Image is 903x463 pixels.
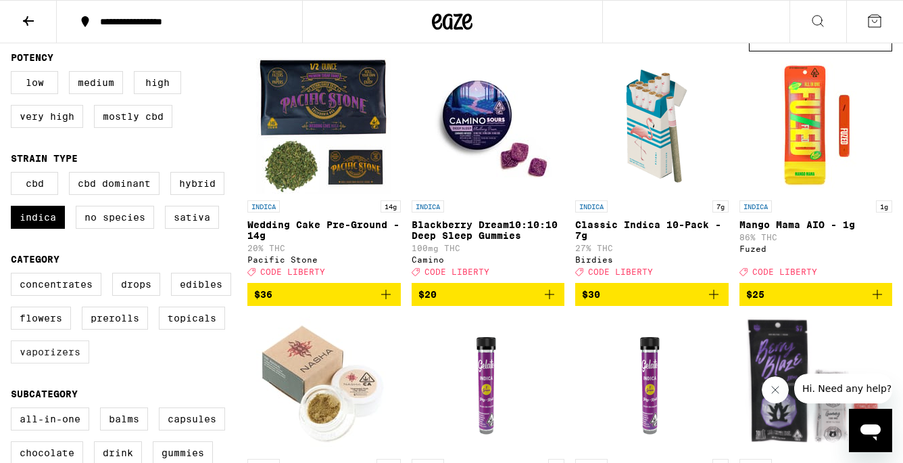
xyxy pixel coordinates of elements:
label: Sativa [165,206,219,229]
p: 7g [712,200,729,213]
label: CBD [11,172,58,195]
label: Indica [11,206,65,229]
label: Balms [100,407,148,431]
a: Open page for Classic Indica 10-Pack - 7g from Birdies [575,58,729,283]
label: Medium [69,71,123,94]
p: INDICA [739,200,772,213]
label: No Species [76,206,154,229]
p: Blackberry Dream10:10:10 Deep Sleep Gummies [412,219,565,241]
span: $25 [746,289,764,300]
img: Birdies - Classic Indica 10-Pack - 7g [584,58,719,194]
label: Topicals [159,307,225,330]
span: CODE LIBERTY [752,267,817,276]
legend: Potency [11,52,53,63]
button: Add to bag [575,283,729,306]
span: CODE LIBERTY [260,267,325,276]
label: Low [11,71,58,94]
div: Fuzed [739,244,893,253]
legend: Subcategory [11,389,78,399]
img: Pacific Stone - Wedding Cake Pre-Ground - 14g [256,58,391,194]
div: Birdies [575,255,729,264]
span: $30 [582,289,600,300]
div: Pacific Stone [247,255,401,264]
p: INDICA [575,200,608,213]
span: CODE LIBERTY [588,267,653,276]
iframe: Button to launch messaging window [849,409,892,452]
a: Open page for Wedding Cake Pre-Ground - 14g from Pacific Stone [247,58,401,283]
label: Capsules [159,407,225,431]
img: Gelato - Papaya - 1g [584,317,719,452]
p: 1g [876,200,892,213]
p: 100mg THC [412,244,565,252]
img: Gelato - Grape Pie - 1g [420,317,556,452]
p: 27% THC [575,244,729,252]
label: High [134,71,181,94]
a: Open page for Blackberry Dream10:10:10 Deep Sleep Gummies from Camino [412,58,565,283]
img: Fuzed - Mango Mama AIO - 1g [748,58,883,194]
legend: Strain Type [11,153,78,164]
label: Drops [112,273,160,296]
div: Camino [412,255,565,264]
p: INDICA [412,200,444,213]
button: Add to bag [412,283,565,306]
p: Wedding Cake Pre-Ground - 14g [247,219,401,241]
label: Hybrid [170,172,224,195]
label: Prerolls [82,307,148,330]
label: Edibles [171,273,231,296]
legend: Category [11,254,59,265]
label: All-In-One [11,407,89,431]
iframe: Message from company [794,374,892,403]
a: Open page for Mango Mama AIO - 1g from Fuzed [739,58,893,283]
label: Mostly CBD [94,105,172,128]
span: $36 [254,289,272,300]
label: Vaporizers [11,340,89,363]
label: CBD Dominant [69,172,160,195]
button: Add to bag [247,283,401,306]
img: Camino - Blackberry Dream10:10:10 Deep Sleep Gummies [420,58,556,194]
p: 86% THC [739,233,893,242]
p: Classic Indica 10-Pack - 7g [575,219,729,241]
p: 14g [381,200,401,213]
button: Add to bag [739,283,893,306]
label: Concentrates [11,273,101,296]
img: NASHA - Northern Berry Unpressed Hash - 1.2g [256,317,391,452]
span: CODE LIBERTY [424,267,489,276]
p: 20% THC [247,244,401,252]
label: Flowers [11,307,71,330]
iframe: Close message [762,376,789,403]
span: $20 [418,289,437,300]
p: Mango Mama AIO - 1g [739,219,893,230]
label: Very High [11,105,83,128]
p: INDICA [247,200,280,213]
img: Emerald Sky - Berry Blaze Gummy [743,317,887,452]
